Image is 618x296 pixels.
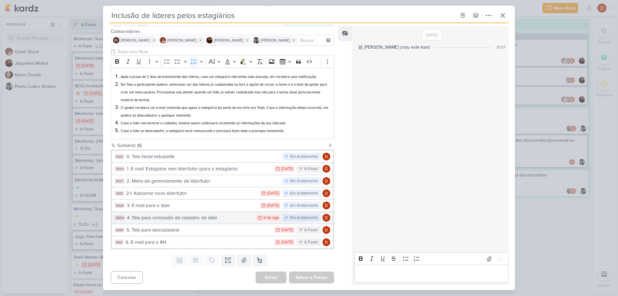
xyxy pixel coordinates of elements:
[290,154,318,160] div: Em Andamento
[126,239,271,246] div: 6. E-mail para o RH
[323,165,330,173] img: Davi Elias Teixeira
[323,226,330,234] img: Davi Elias Teixeira
[355,265,509,282] div: Editor editing area: main
[112,212,333,224] button: DE29 4. Tela para conclusão de cadastro do líder 9 de ago Em Andamento
[323,202,330,209] img: Davi Elias Teixeira
[115,203,125,208] div: DE28
[112,151,333,162] button: DE32 0. Tela inicial estudante Em Andamento
[304,239,318,246] div: A Fazer
[111,28,334,35] div: Colaboradores
[121,37,150,43] span: [PERSON_NAME]
[112,187,333,199] button: DE33 2.1. Adicionar novo líder/tutor [DATE] Em Andamento
[267,204,279,208] div: [DATE]
[304,166,318,172] div: A Fazer
[115,191,124,196] div: DE33
[114,39,118,42] p: DL
[115,240,124,245] div: DE31
[323,214,330,222] img: Davi Elias Teixeira
[290,178,318,185] div: Em Andamento
[261,37,290,43] span: [PERSON_NAME]
[115,154,125,159] div: DE32
[115,215,125,220] div: DE29
[115,227,125,233] div: DE30
[127,202,257,209] div: 3. E-mail para o líder
[253,37,259,43] img: Pedro Luahn Simões
[281,240,293,244] div: [DATE]
[323,189,330,197] img: Davi Elias Teixeira
[355,253,509,265] div: Editor toolbar
[116,48,334,55] input: Texto sem título
[111,68,334,139] div: Editor editing area: main
[109,10,456,21] input: Kard Sem Título
[112,200,333,211] button: DE28 3. E-mail para o líder [DATE] Em Andamento
[126,177,279,185] div: 2. Menu de gerenciamento de líder/tutor
[290,203,318,209] div: Em Andamento
[112,224,333,236] button: DE30 5. Tela para descadastrar [DATE] A Fazer
[323,153,330,160] img: Davi Elias Teixeira
[304,227,318,234] div: A Fazer
[323,238,330,246] img: Davi Elias Teixeira
[167,37,197,43] span: [PERSON_NAME]
[126,190,257,197] div: 2.1. Adicionar novo líder/tutor
[160,37,166,43] img: Cezar Giusti
[281,228,293,232] div: [DATE]
[112,236,333,248] button: DE31 6. E-mail para o RH [DATE] A Fazer
[121,121,286,125] span: Caso o líder nao termine o cadastro, mesmo assim continuará recebendo as informações do seu lider...
[117,142,325,149] div: Subkardz (8)
[364,44,430,51] div: [PERSON_NAME] criou este kard
[323,177,330,185] img: Davi Elias Teixeira
[290,215,318,221] div: Em Andamento
[497,44,505,50] div: 10:57
[126,226,271,234] div: 5. Tela para descadastrar
[115,166,125,171] div: DE26
[214,37,243,43] span: [PERSON_NAME]
[206,37,213,43] img: Jaqueline Molina
[127,165,271,173] div: 1. E-mail: Estagiário sem líder/tutor (para o estagiário)
[127,214,253,222] div: 4. Tela para conclusão de cadastro do líder
[112,175,333,187] button: DE27 2. Menu de gerenciamento de líder/tutor Em Andamento
[111,55,334,68] div: Editor toolbar
[281,167,293,171] div: [DATE]
[121,106,328,118] span: O gestor receberá um e-mail avisando que agora o estagiário faz parte do seu time (na Tess). Caso...
[112,163,333,175] button: DE26 1. E-mail: Estagiário sem líder/tutor (para o estagiário) [DATE] A Fazer
[267,191,279,196] div: [DATE]
[111,271,143,284] button: Cancelar
[299,36,332,44] input: Buscar
[115,178,125,184] div: DE27
[121,75,317,79] span: Após o prazo de 2 dias do treinamento dos líderes, caso um estagiário não tenha sido alocado, ele...
[126,153,279,160] div: 0. Tela inicial estudante
[121,129,285,133] span: Caso o líder se descadastre, o estagiário será comunicado e precisará fazer todo o processo novam...
[290,190,318,197] div: Em Andamento
[263,216,279,220] div: 9 de ago
[113,37,119,43] div: Danilo Leite
[121,82,327,102] span: Na Tess o participante poderá: selecionar um dos líderes já cadastrados ou terá a opção de inclui...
